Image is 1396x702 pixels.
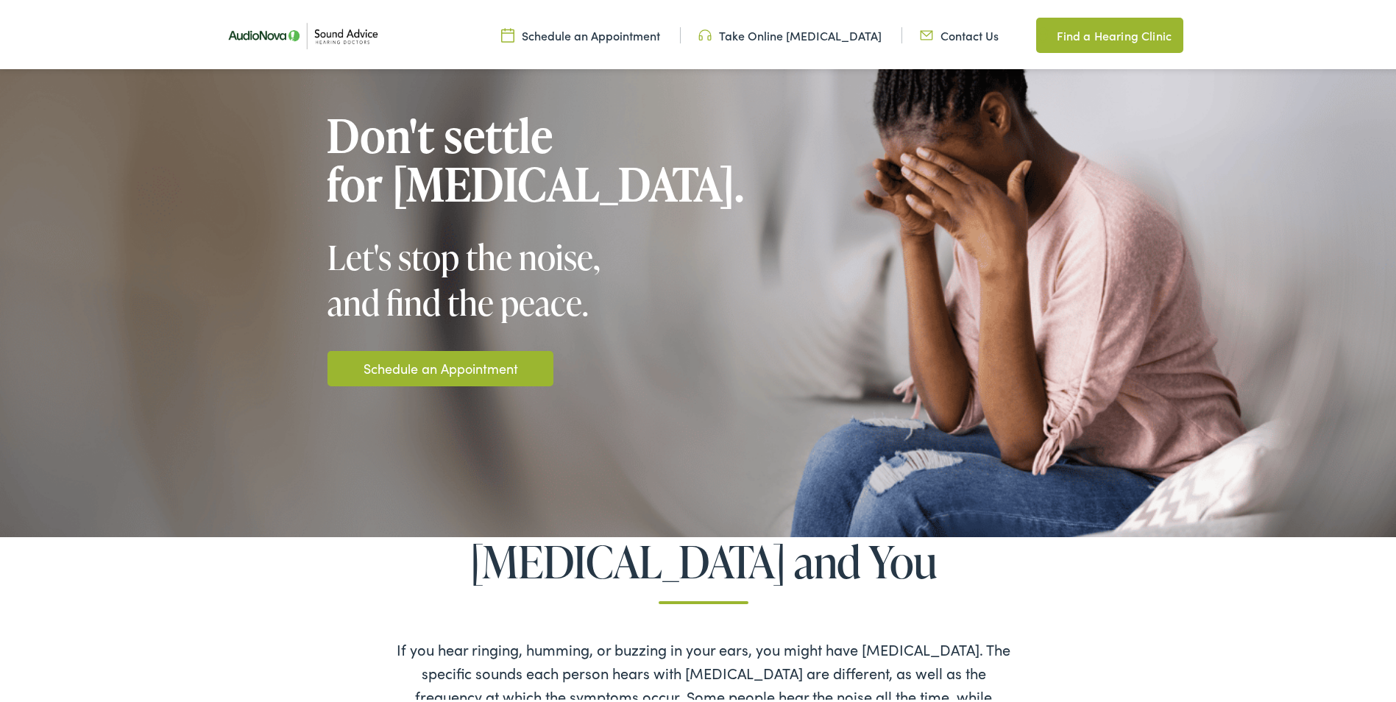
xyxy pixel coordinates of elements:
img: Headphone icon in a unique green color, suggesting audio-related services or features. [698,24,712,40]
a: Schedule an Appointment [501,24,660,40]
h1: Don't settle for [MEDICAL_DATA]. [327,108,745,205]
a: Contact Us [920,24,999,40]
img: Icon representing mail communication in a unique green color, indicative of contact or communicat... [920,24,933,40]
a: Schedule an Appointment [364,355,518,375]
h2: [MEDICAL_DATA] and You [306,534,1101,601]
img: Map pin icon in a unique green color, indicating location-related features or services. [1036,24,1049,41]
a: Find a Hearing Clinic [1036,15,1183,50]
div: Let's stop the noise, and find the peace. [327,231,644,322]
a: Take Online [MEDICAL_DATA] [698,24,882,40]
img: Calendar icon in a unique green color, symbolizing scheduling or date-related features. [501,24,514,40]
